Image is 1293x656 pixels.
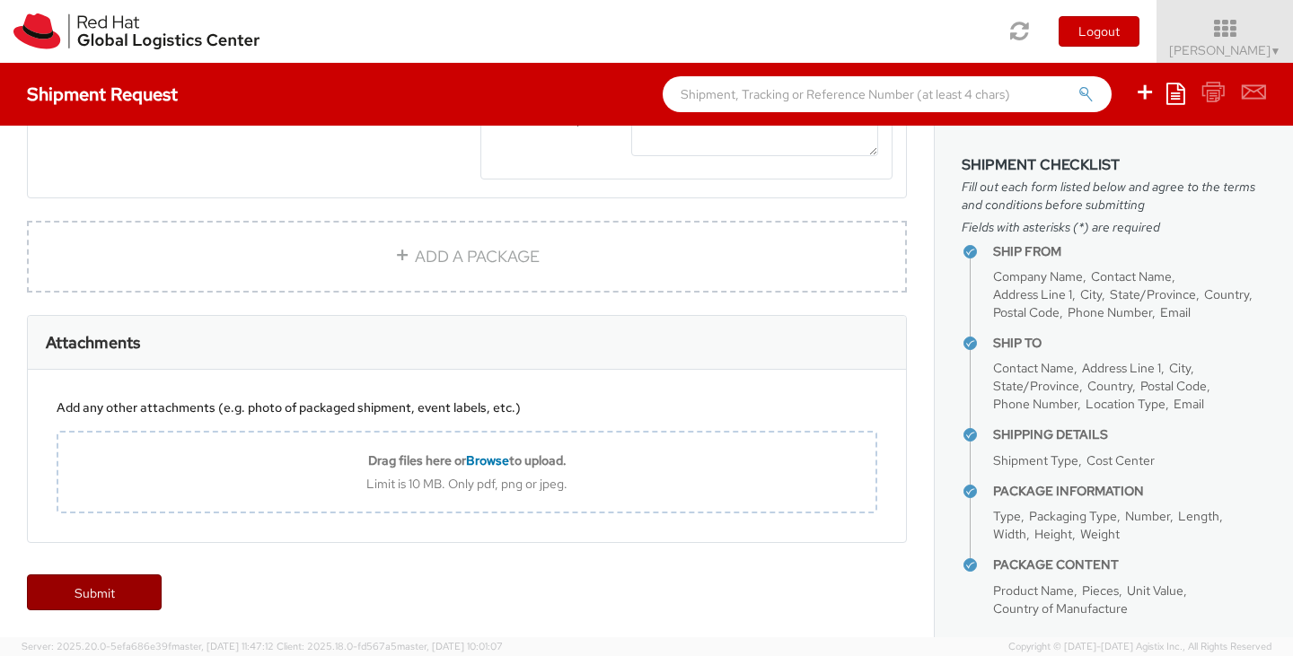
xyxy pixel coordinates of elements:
[397,640,503,652] span: master, [DATE] 10:01:07
[1178,508,1219,524] span: Length
[1034,526,1072,542] span: Height
[993,396,1077,412] span: Phone Number
[1080,286,1102,302] span: City
[993,286,1072,302] span: Address Line 1
[1110,286,1196,302] span: State/Province
[993,582,1074,599] span: Product Name
[1086,452,1155,468] span: Cost Center
[1271,44,1281,58] span: ▼
[962,218,1266,236] span: Fields with asterisks (*) are required
[57,398,877,416] div: Add any other attachments (e.g. photo of packaged shipment, event labels, etc.)
[993,485,1266,498] h4: Package Information
[27,574,162,610] a: Submit
[172,640,274,652] span: master, [DATE] 11:47:12
[1127,582,1183,599] span: Unit Value
[27,221,907,293] a: ADD A PACKAGE
[1169,360,1191,376] span: City
[46,334,140,352] h3: Attachments
[1068,304,1152,320] span: Phone Number
[1029,508,1117,524] span: Packaging Type
[993,360,1074,376] span: Contact Name
[58,476,875,492] div: Limit is 10 MB. Only pdf, png or jpeg.
[277,640,503,652] span: Client: 2025.18.0-fd567a5
[1091,268,1172,284] span: Contact Name
[993,304,1060,320] span: Postal Code
[1008,640,1271,654] span: Copyright © [DATE]-[DATE] Agistix Inc., All Rights Reserved
[1086,396,1165,412] span: Location Type
[993,508,1021,524] span: Type
[993,245,1266,258] h4: Ship From
[1125,508,1170,524] span: Number
[368,452,567,468] b: Drag files here or to upload.
[1087,378,1132,394] span: Country
[22,640,274,652] span: Server: 2025.20.0-5efa686e39f
[993,337,1266,350] h4: Ship To
[993,378,1079,394] span: State/Province
[993,452,1078,468] span: Shipment Type
[1082,582,1119,599] span: Pieces
[962,178,1266,214] span: Fill out each form listed below and agree to the terms and conditions before submitting
[466,452,509,468] span: Browse
[1059,16,1139,47] button: Logout
[1080,526,1120,542] span: Weight
[1082,360,1161,376] span: Address Line 1
[1204,286,1249,302] span: Country
[1160,304,1191,320] span: Email
[1174,396,1204,412] span: Email
[993,526,1026,542] span: Width
[541,111,605,127] span: Description
[962,157,1266,173] h3: Shipment Checklist
[27,84,178,104] h4: Shipment Request
[663,76,1112,112] input: Shipment, Tracking or Reference Number (at least 4 chars)
[993,558,1266,572] h4: Package Content
[1169,42,1281,58] span: [PERSON_NAME]
[1140,378,1207,394] span: Postal Code
[993,600,1128,617] span: Country of Manufacture
[993,428,1266,442] h4: Shipping Details
[993,268,1083,284] span: Company Name
[13,13,259,49] img: rh-logistics-00dfa346123c4ec078e1.svg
